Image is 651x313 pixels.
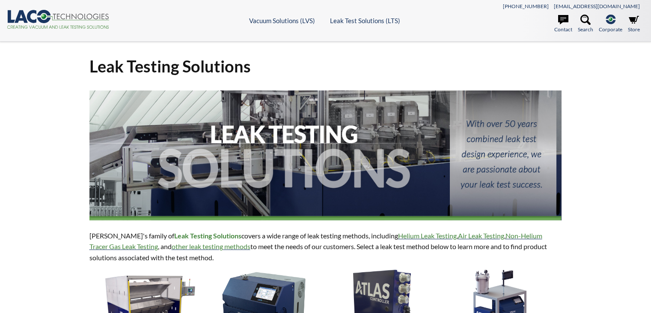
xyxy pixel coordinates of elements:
a: Store [628,15,640,33]
a: other leak testing methods [172,242,250,250]
a: Helium Leak Testing [398,232,457,240]
a: Vacuum Solutions (LVS) [249,17,315,24]
strong: Leak Testing Solutions [174,232,241,240]
a: Search [578,15,593,33]
a: Air Leak Testing [458,232,504,240]
a: [EMAIL_ADDRESS][DOMAIN_NAME] [554,3,640,9]
p: [PERSON_NAME]'s family of covers a wide range of leak testing methods, including , , , and to mee... [89,230,562,263]
img: Header Image: Leak Testing Solutions [89,90,562,220]
a: Leak Test Solutions (LTS) [330,17,400,24]
a: Contact [554,15,572,33]
a: [PHONE_NUMBER] [503,3,549,9]
h1: Leak Testing Solutions [89,56,562,77]
span: Corporate [599,25,622,33]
